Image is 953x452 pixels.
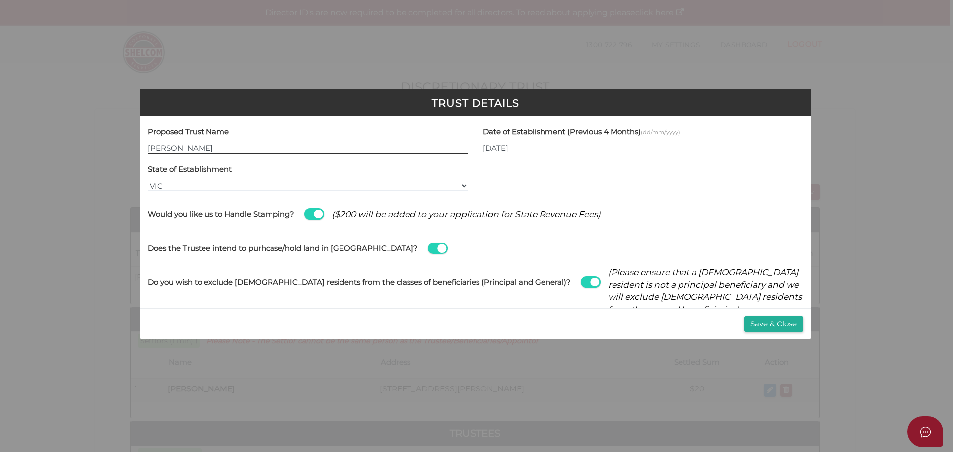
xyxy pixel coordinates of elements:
[907,416,943,447] button: Open asap
[148,244,418,253] h4: Does the Trustee intend to purhcase/hold land in [GEOGRAPHIC_DATA]?
[148,210,294,219] h4: Would you like us to Handle Stamping?
[332,208,601,221] span: ($200 will be added to your application for State Revenue Fees)
[148,278,571,287] h4: Do you wish to exclude [DEMOGRAPHIC_DATA] residents from the classes of beneficiaries (Principal ...
[608,266,811,315] span: (Please ensure that a [DEMOGRAPHIC_DATA] resident is not a principal beneficiary and we will excl...
[148,165,232,174] h4: State of Establishment
[744,316,803,332] button: Save & Close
